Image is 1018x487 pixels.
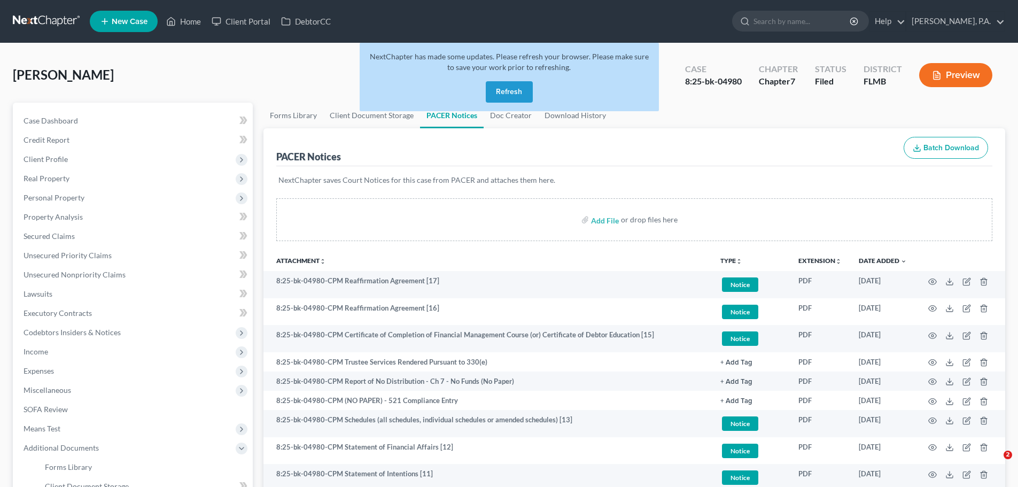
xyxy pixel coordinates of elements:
[685,63,742,75] div: Case
[263,437,712,465] td: 8:25-bk-04980-CPM Statement of Financial Affairs [12]
[15,246,253,265] a: Unsecured Priority Claims
[370,52,649,72] span: NextChapter has made some updates. Please refresh your browser. Please make sure to save your wor...
[759,63,798,75] div: Chapter
[790,271,850,298] td: PDF
[864,63,902,75] div: District
[850,325,915,352] td: [DATE]
[263,410,712,437] td: 8:25-bk-04980-CPM Schedules (all schedules, individual schedules or amended schedules) [13]
[720,469,781,486] a: Notice
[720,258,742,265] button: TYPEunfold_more
[720,303,781,321] a: Notice
[798,257,842,265] a: Extensionunfold_more
[112,18,147,26] span: New Case
[864,75,902,88] div: FLMB
[850,271,915,298] td: [DATE]
[15,130,253,150] a: Credit Report
[722,305,758,319] span: Notice
[720,359,752,366] button: + Add Tag
[15,265,253,284] a: Unsecured Nonpriority Claims
[850,352,915,372] td: [DATE]
[24,443,99,452] span: Additional Documents
[24,212,83,221] span: Property Analysis
[24,347,48,356] span: Income
[720,376,781,386] a: + Add Tag
[24,366,54,375] span: Expenses
[923,143,979,152] span: Batch Download
[720,276,781,293] a: Notice
[323,103,420,128] a: Client Document Storage
[263,352,712,372] td: 8:25-bk-04980-CPM Trustee Services Rendered Pursuant to 330(e)
[815,63,846,75] div: Status
[850,391,915,410] td: [DATE]
[859,257,907,265] a: Date Added expand_more
[722,444,758,458] span: Notice
[24,193,84,202] span: Personal Property
[720,330,781,347] a: Notice
[263,103,323,128] a: Forms Library
[685,75,742,88] div: 8:25-bk-04980
[13,67,114,82] span: [PERSON_NAME]
[815,75,846,88] div: Filed
[486,81,533,103] button: Refresh
[45,462,92,471] span: Forms Library
[276,12,336,31] a: DebtorCC
[15,111,253,130] a: Case Dashboard
[722,470,758,485] span: Notice
[263,298,712,326] td: 8:25-bk-04980-CPM Reaffirmation Agreement [16]
[24,270,126,279] span: Unsecured Nonpriority Claims
[790,410,850,437] td: PDF
[850,410,915,437] td: [DATE]
[790,437,850,465] td: PDF
[759,75,798,88] div: Chapter
[790,372,850,391] td: PDF
[753,11,851,31] input: Search by name...
[850,372,915,391] td: [DATE]
[161,12,206,31] a: Home
[982,451,1007,476] iframe: Intercom live chat
[24,385,71,395] span: Miscellaneous
[24,135,69,144] span: Credit Report
[869,12,905,31] a: Help
[320,258,326,265] i: unfold_more
[736,258,742,265] i: unfold_more
[790,352,850,372] td: PDF
[263,372,712,391] td: 8:25-bk-04980-CPM Report of No Distribution - Ch 7 - No Funds (No Paper)
[722,277,758,292] span: Notice
[24,231,75,241] span: Secured Claims
[720,378,752,385] button: + Add Tag
[278,175,990,185] p: NextChapter saves Court Notices for this case from PACER and attaches them here.
[835,258,842,265] i: unfold_more
[263,271,712,298] td: 8:25-bk-04980-CPM Reaffirmation Agreement [17]
[1004,451,1012,459] span: 2
[900,258,907,265] i: expand_more
[24,251,112,260] span: Unsecured Priority Claims
[15,284,253,304] a: Lawsuits
[790,76,795,86] span: 7
[906,12,1005,31] a: [PERSON_NAME], P.A.
[720,442,781,460] a: Notice
[15,304,253,323] a: Executory Contracts
[276,257,326,265] a: Attachmentunfold_more
[206,12,276,31] a: Client Portal
[15,207,253,227] a: Property Analysis
[790,391,850,410] td: PDF
[24,174,69,183] span: Real Property
[24,328,121,337] span: Codebtors Insiders & Notices
[263,325,712,352] td: 8:25-bk-04980-CPM Certificate of Completion of Financial Management Course (or) Certificate of De...
[720,357,781,367] a: + Add Tag
[24,116,78,125] span: Case Dashboard
[790,325,850,352] td: PDF
[790,298,850,326] td: PDF
[276,150,341,163] div: PACER Notices
[904,137,988,159] button: Batch Download
[621,214,678,225] div: or drop files here
[263,391,712,410] td: 8:25-bk-04980-CPM (NO PAPER) - 521 Compliance Entry
[15,400,253,419] a: SOFA Review
[36,458,253,477] a: Forms Library
[24,308,92,318] span: Executory Contracts
[919,63,992,87] button: Preview
[24,405,68,414] span: SOFA Review
[850,437,915,465] td: [DATE]
[24,154,68,164] span: Client Profile
[24,289,52,298] span: Lawsuits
